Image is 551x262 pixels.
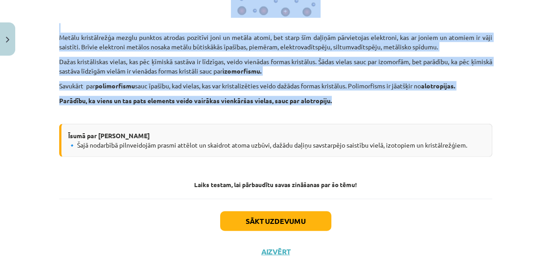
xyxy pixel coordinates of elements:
[259,247,293,256] button: Aizvērt
[68,131,150,140] b: Īsumā par [PERSON_NAME]
[421,82,455,90] strong: alotropijas.
[59,81,492,91] p: Savukārt par sauc īpašību, kad vielas, kas var kristalizēties veido dažādas formas kristālus. Pol...
[59,23,492,52] p: Metālu kristālrežģa mezglu punktos atrodas pozitīvi joni un metāla atomi, bet starp šīm daļiņām p...
[6,37,9,43] img: icon-close-lesson-0947bae3869378f0d4975bcd49f059093ad1ed9edebbc8119c70593378902aed.svg
[59,96,332,105] strong: Parādību, ka viens un tas pats elements veido vairākas vienkāršas vielas, sauc par alotropiju.
[194,180,357,188] strong: Laiks testam, lai pārbaudītu savas zināšanas par šo tēmu!
[59,124,492,157] div: 🔹 Šajā nodarbībā pilnveidojām prasmi attēlot un skaidrot atoma uzbūvi, dažādu daļiņu savstarpējo ...
[220,211,331,231] button: Sākt uzdevumu
[59,57,492,76] p: Dažas kristāliskas vielas, kas pēc ķīmiskā sastāva ir līdzīgas, veido vienādas formas kristālus. ...
[95,82,135,90] strong: polimorfismu
[222,67,261,75] strong: izomorfismu.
